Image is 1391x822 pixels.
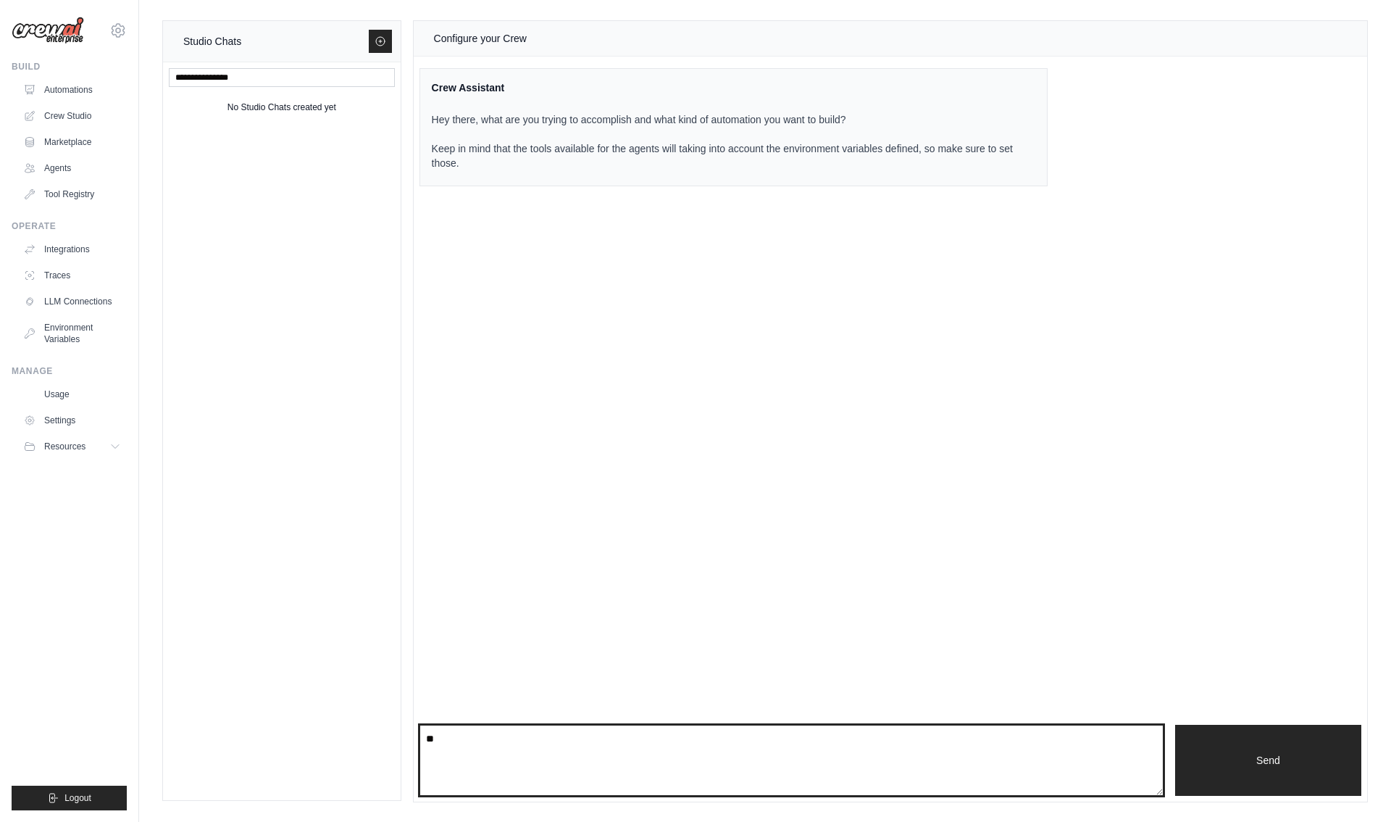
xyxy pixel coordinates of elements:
a: Usage [17,383,127,406]
a: Integrations [17,238,127,261]
a: LLM Connections [17,290,127,313]
div: Configure your Crew [434,30,527,47]
a: Environment Variables [17,316,127,351]
p: Hey there, what are you trying to accomplish and what kind of automation you want to build? Keep ... [432,112,1018,170]
span: Logout [64,792,91,804]
a: Settings [17,409,127,432]
a: Agents [17,157,127,180]
div: No Studio Chats created yet [227,99,336,116]
div: Operate [12,220,127,232]
div: Manage [12,365,127,377]
button: Logout [12,786,127,810]
button: Send [1175,725,1361,796]
button: Resources [17,435,127,458]
a: Tool Registry [17,183,127,206]
div: Build [12,61,127,72]
img: Logo [12,17,84,44]
a: Automations [17,78,127,101]
div: Studio Chats [183,33,241,50]
a: Traces [17,264,127,287]
span: Resources [44,441,85,452]
div: Crew Assistant [432,80,1018,95]
a: Marketplace [17,130,127,154]
a: Crew Studio [17,104,127,128]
